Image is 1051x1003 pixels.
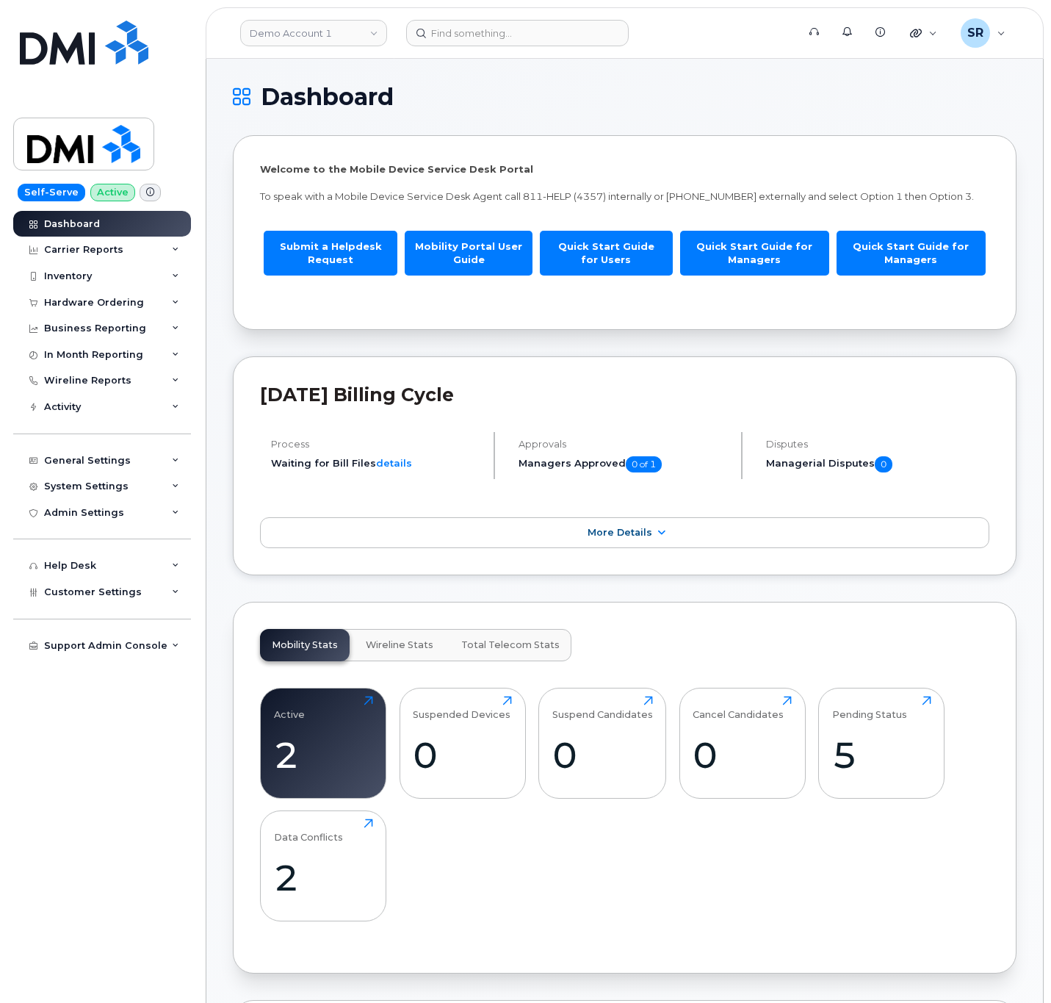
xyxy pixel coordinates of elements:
[405,231,532,276] a: Mobility Portal User Guide
[260,190,989,204] p: To speak with a Mobile Device Service Desk Agent call 811-HELP (4357) internally or [PHONE_NUMBER...
[413,696,510,720] div: Suspended Devices
[552,696,653,790] a: Suspend Candidates0
[552,733,653,777] div: 0
[274,696,373,790] a: Active2
[461,639,560,651] span: Total Telecom Stats
[376,457,412,469] a: details
[693,696,792,790] a: Cancel Candidates0
[693,696,784,720] div: Cancel Candidates
[274,819,373,913] a: Data Conflicts2
[274,819,343,843] div: Data Conflicts
[413,733,512,777] div: 0
[832,696,907,720] div: Pending Status
[366,639,433,651] span: Wireline Stats
[274,856,373,899] div: 2
[519,456,729,472] h5: Managers Approved
[626,456,662,472] span: 0 of 1
[680,231,829,276] a: Quick Start Guide for Managers
[264,231,397,276] a: Submit a Helpdesk Request
[766,439,989,450] h4: Disputes
[274,696,305,720] div: Active
[693,733,792,777] div: 0
[274,733,373,777] div: 2
[832,733,931,777] div: 5
[413,696,512,790] a: Suspended Devices0
[552,696,653,720] div: Suspend Candidates
[875,456,892,472] span: 0
[260,384,989,406] h2: [DATE] Billing Cycle
[766,456,989,472] h5: Managerial Disputes
[837,231,986,276] a: Quick Start Guide for Managers
[271,439,481,450] h4: Process
[519,439,729,450] h4: Approvals
[260,162,989,176] p: Welcome to the Mobile Device Service Desk Portal
[588,527,652,538] span: More Details
[540,231,673,276] a: Quick Start Guide for Users
[271,456,481,470] li: Waiting for Bill Files
[832,696,931,790] a: Pending Status5
[261,86,394,108] span: Dashboard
